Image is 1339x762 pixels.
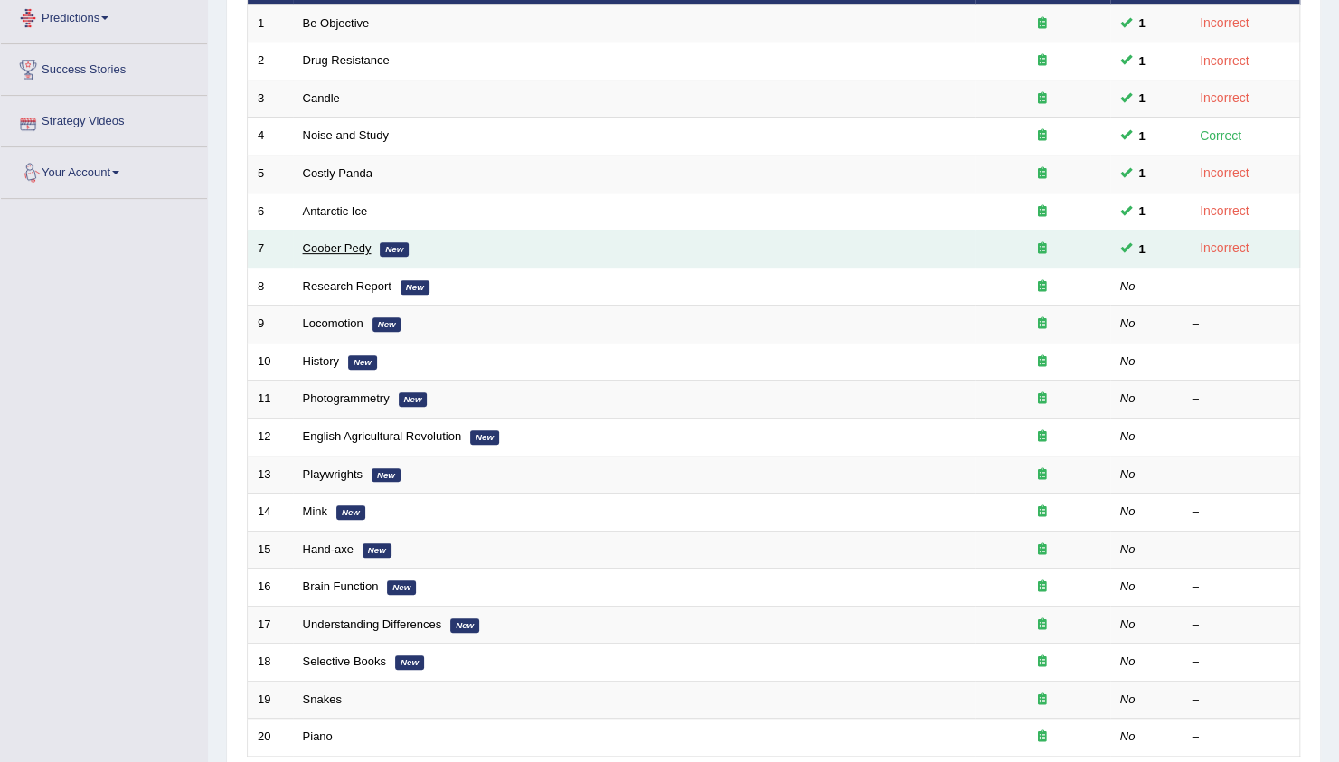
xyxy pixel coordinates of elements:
a: Photogrammetry [303,391,390,405]
td: 14 [248,494,293,532]
a: English Agricultural Revolution [303,429,462,443]
em: No [1120,467,1136,481]
td: 18 [248,644,293,682]
td: 12 [248,418,293,456]
td: 9 [248,306,293,343]
em: New [470,430,499,445]
div: – [1193,579,1290,596]
div: Exam occurring question [985,165,1100,183]
span: You can still take this question [1132,52,1153,71]
td: 5 [248,155,293,193]
em: New [363,543,391,558]
td: 17 [248,606,293,644]
div: – [1193,729,1290,746]
td: 20 [248,719,293,757]
div: Incorrect [1193,201,1257,221]
a: Piano [303,729,333,743]
td: 1 [248,5,293,42]
em: No [1120,354,1136,368]
td: 19 [248,681,293,719]
span: You can still take this question [1132,202,1153,221]
em: New [399,392,428,407]
em: New [372,468,401,483]
span: You can still take this question [1132,127,1153,146]
div: Incorrect [1193,51,1257,71]
em: New [336,505,365,520]
em: No [1120,279,1136,293]
em: No [1120,542,1136,556]
a: Playwrights [303,467,363,481]
em: New [387,580,416,595]
div: Exam occurring question [985,541,1100,559]
div: – [1193,315,1290,333]
div: Exam occurring question [985,390,1100,408]
em: No [1120,391,1136,405]
div: Exam occurring question [985,616,1100,634]
div: Incorrect [1193,88,1257,108]
div: Exam occurring question [985,503,1100,521]
div: – [1193,503,1290,521]
div: Exam occurring question [985,127,1100,145]
td: 3 [248,80,293,118]
div: Exam occurring question [985,466,1100,484]
em: New [450,618,479,633]
td: 4 [248,118,293,155]
em: No [1120,654,1136,668]
td: 7 [248,230,293,268]
td: 2 [248,42,293,80]
td: 8 [248,268,293,306]
a: Understanding Differences [303,617,442,631]
a: Drug Resistance [303,53,390,67]
div: Exam occurring question [985,315,1100,333]
a: Candle [303,91,340,105]
div: Exam occurring question [985,15,1100,33]
div: Exam occurring question [985,353,1100,371]
em: No [1120,316,1136,330]
td: 6 [248,193,293,230]
em: New [401,280,429,295]
a: Be Objective [303,16,370,30]
div: Incorrect [1193,238,1257,259]
div: Exam occurring question [985,579,1100,596]
a: Your Account [1,147,207,193]
a: Success Stories [1,44,207,89]
a: Selective Books [303,654,387,668]
em: No [1120,729,1136,743]
span: You can still take this question [1132,89,1153,108]
em: No [1120,617,1136,631]
a: Locomotion [303,316,363,330]
a: Hand-axe [303,542,354,556]
em: No [1120,429,1136,443]
div: Exam occurring question [985,52,1100,70]
a: Research Report [303,279,391,293]
div: – [1193,466,1290,484]
div: – [1193,390,1290,408]
div: Exam occurring question [985,240,1100,258]
td: 10 [248,343,293,381]
em: New [348,355,377,370]
td: 11 [248,381,293,419]
a: Coober Pedy [303,241,372,255]
div: – [1193,541,1290,559]
a: Mink [303,504,327,518]
em: No [1120,504,1136,518]
a: Costly Panda [303,166,372,180]
div: Exam occurring question [985,654,1100,671]
em: New [372,317,401,332]
a: History [303,354,339,368]
div: Exam occurring question [985,691,1100,709]
div: Correct [1193,126,1249,146]
div: Incorrect [1193,163,1257,183]
em: No [1120,692,1136,706]
a: Antarctic Ice [303,204,368,218]
em: New [380,242,409,257]
div: – [1193,654,1290,671]
a: Brain Function [303,579,379,593]
a: Snakes [303,692,342,706]
td: 13 [248,456,293,494]
td: 16 [248,569,293,607]
div: Exam occurring question [985,90,1100,108]
span: You can still take this question [1132,164,1153,183]
td: 15 [248,531,293,569]
div: Incorrect [1193,13,1257,33]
